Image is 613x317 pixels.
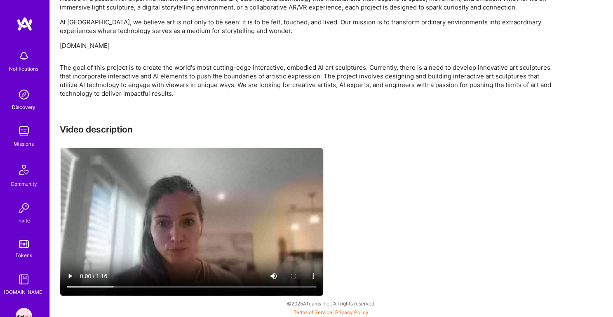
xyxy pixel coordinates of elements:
div: © 2025 ATeams Inc., All rights reserved. [49,293,613,314]
img: teamwork [16,123,32,140]
img: logo [16,17,33,31]
img: guide book [16,271,32,288]
p: [DOMAIN_NAME] [60,41,554,50]
img: Invite [16,200,32,216]
div: [DOMAIN_NAME] [4,288,44,296]
img: tokens [19,240,29,248]
span: | [294,309,369,315]
p: At [GEOGRAPHIC_DATA], we believe art is not only to be seen: it is to be felt, touched, and lived... [60,18,554,35]
img: discovery [16,86,32,103]
div: Invite [18,216,31,225]
div: Tokens [16,251,33,260]
div: Community [11,180,37,188]
a: Terms of Service [294,309,333,315]
div: Missions [14,140,34,148]
img: Community [14,160,34,180]
div: Notifications [9,64,39,73]
a: Privacy Policy [336,309,369,315]
h3: Video description [60,124,554,135]
div: The goal of this project is to create the world's most cutting-edge interactive, embodied AI art ... [60,63,554,98]
div: Discovery [12,103,36,111]
img: bell [16,48,32,64]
